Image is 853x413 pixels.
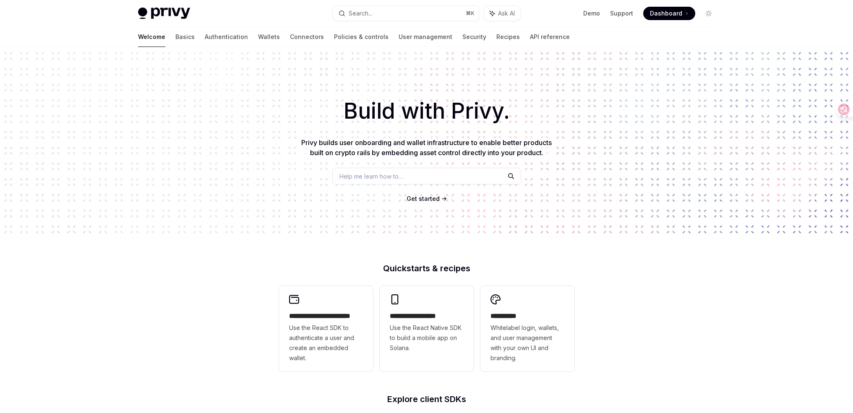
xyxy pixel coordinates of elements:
a: Support [610,9,633,18]
a: **** **** **** ***Use the React Native SDK to build a mobile app on Solana. [380,286,474,371]
span: Get started [407,195,440,202]
span: Privy builds user onboarding and wallet infrastructure to enable better products built on crypto ... [301,138,552,157]
button: Ask AI [484,6,521,21]
a: Authentication [205,27,248,47]
a: Security [462,27,486,47]
img: light logo [138,8,190,19]
a: Policies & controls [334,27,389,47]
span: Dashboard [650,9,682,18]
h2: Quickstarts & recipes [279,264,574,273]
a: Wallets [258,27,280,47]
a: Demo [583,9,600,18]
h2: Explore client SDKs [279,395,574,403]
span: Use the React SDK to authenticate a user and create an embedded wallet. [289,323,363,363]
button: Search...⌘K [333,6,480,21]
div: Search... [349,8,372,18]
span: Ask AI [498,9,515,18]
span: Help me learn how to… [339,172,403,181]
a: Dashboard [643,7,695,20]
span: Use the React Native SDK to build a mobile app on Solana. [390,323,464,353]
a: Basics [175,27,195,47]
a: API reference [530,27,570,47]
a: Connectors [290,27,324,47]
span: ⌘ K [466,10,475,17]
a: User management [399,27,452,47]
button: Toggle dark mode [702,7,715,20]
a: **** *****Whitelabel login, wallets, and user management with your own UI and branding. [480,286,574,371]
a: Get started [407,195,440,203]
a: Welcome [138,27,165,47]
span: Whitelabel login, wallets, and user management with your own UI and branding. [490,323,564,363]
a: Recipes [496,27,520,47]
h1: Build with Privy. [13,95,840,127]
